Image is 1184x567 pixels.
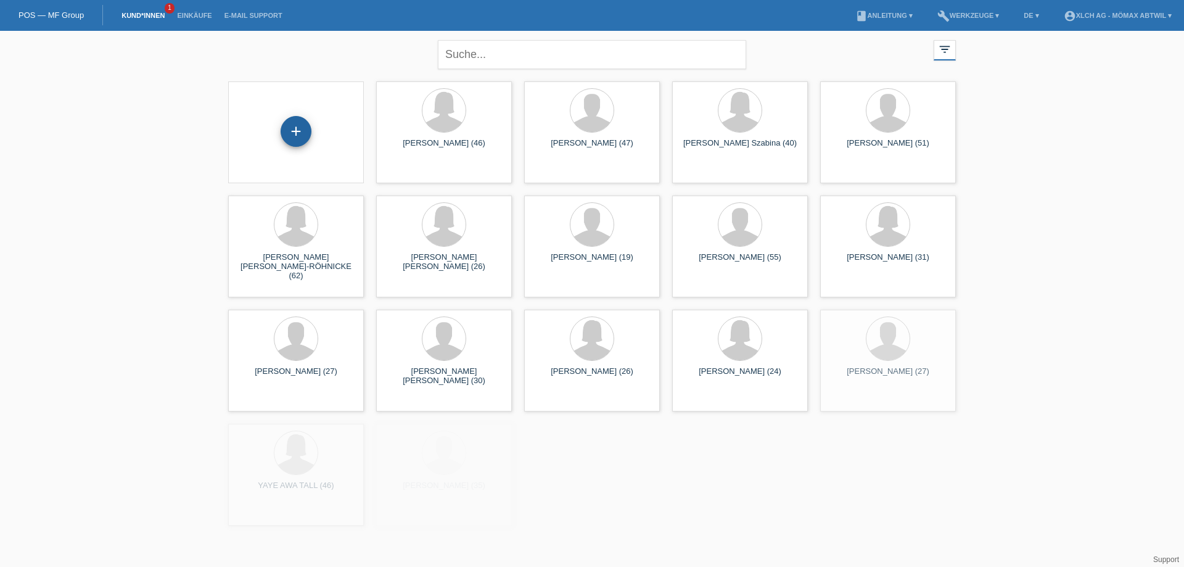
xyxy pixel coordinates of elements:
[682,252,798,272] div: [PERSON_NAME] (55)
[386,481,502,500] div: [PERSON_NAME] (35)
[386,252,502,272] div: [PERSON_NAME] [PERSON_NAME] (26)
[386,138,502,158] div: [PERSON_NAME] (46)
[830,252,946,272] div: [PERSON_NAME] (31)
[830,138,946,158] div: [PERSON_NAME] (51)
[238,366,354,386] div: [PERSON_NAME] (27)
[386,366,502,386] div: [PERSON_NAME] [PERSON_NAME] (30)
[238,252,354,275] div: [PERSON_NAME] [PERSON_NAME]-RÖHNICKE (62)
[18,10,84,20] a: POS — MF Group
[281,121,311,142] div: Kund*in hinzufügen
[937,10,950,22] i: build
[534,138,650,158] div: [PERSON_NAME] (47)
[218,12,289,19] a: E-Mail Support
[165,3,175,14] span: 1
[855,10,868,22] i: book
[115,12,171,19] a: Kund*innen
[171,12,218,19] a: Einkäufe
[682,138,798,158] div: [PERSON_NAME] Szabina (40)
[238,481,354,500] div: YAYE AWA TALL (46)
[682,366,798,386] div: [PERSON_NAME] (24)
[830,366,946,386] div: [PERSON_NAME] (27)
[849,12,919,19] a: bookAnleitung ▾
[1064,10,1076,22] i: account_circle
[534,252,650,272] div: [PERSON_NAME] (19)
[938,43,952,56] i: filter_list
[931,12,1006,19] a: buildWerkzeuge ▾
[1058,12,1178,19] a: account_circleXLCH AG - Mömax Abtwil ▾
[1017,12,1045,19] a: DE ▾
[534,366,650,386] div: [PERSON_NAME] (26)
[438,40,746,69] input: Suche...
[1153,555,1179,564] a: Support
